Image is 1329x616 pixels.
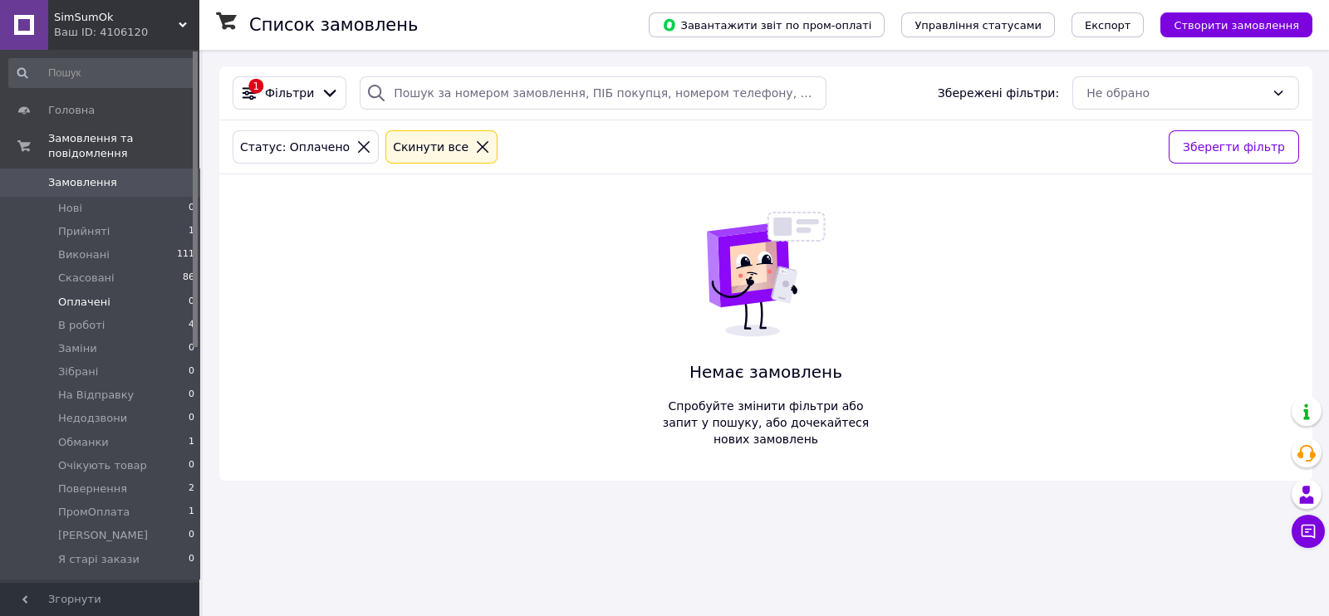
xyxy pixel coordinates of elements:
button: Експорт [1072,12,1145,37]
div: Статус: Оплачено [237,138,353,156]
span: 0 [189,295,194,310]
span: Завантажити звіт по пром-оплаті [662,17,871,32]
span: Недодзвони [58,411,127,426]
button: Створити замовлення [1160,12,1312,37]
button: Управління статусами [901,12,1055,37]
span: 0 [189,411,194,426]
span: 0 [189,458,194,473]
span: 0 [189,201,194,216]
span: Очікують товар [58,458,147,473]
input: Пошук за номером замовлення, ПІБ покупця, номером телефону, Email, номером накладної [360,76,826,110]
span: Скасовані [58,271,115,286]
span: Виконані [58,247,110,262]
div: Cкинути все [390,138,472,156]
div: Ваш ID: 4106120 [54,25,199,40]
span: 86 [183,271,194,286]
span: Обманки [58,435,109,450]
span: На Відправку [58,388,134,403]
span: Головна [48,103,95,118]
span: [PERSON_NAME] [58,528,148,543]
span: Зберегти фільтр [1183,138,1285,156]
span: Фільтри [265,85,314,101]
span: 0 [189,341,194,356]
div: Не обрано [1086,84,1265,102]
h1: Список замовлень [249,15,418,35]
span: Замовлення [48,175,117,190]
a: Створити замовлення [1144,17,1312,31]
span: SimSumOk [54,10,179,25]
span: 0 [189,388,194,403]
span: Заміни [58,341,97,356]
span: Експорт [1085,19,1131,32]
button: Зберегти фільтр [1169,130,1299,164]
span: Прийняті [58,224,110,239]
span: Немає замовлень [656,360,875,384]
span: В роботі [58,318,105,333]
span: 2 [189,482,194,496]
input: Пошук [8,58,196,88]
span: 4 [189,318,194,333]
span: Замовлення та повідомлення [48,131,199,161]
span: 1 [189,435,194,450]
span: Спробуйте змінити фільтри або запит у пошуку, або дочекайтеся нових замовлень [656,398,875,447]
span: Збережені фільтри: [938,85,1059,101]
span: Створити замовлення [1174,19,1299,32]
span: Оплачені [58,295,110,310]
span: ПромОплата [58,505,130,520]
button: Завантажити звіт по пром-оплаті [649,12,885,37]
span: Повернення [58,482,127,496]
span: Нові [58,201,82,216]
span: 1 [189,505,194,520]
span: Управління статусами [915,19,1042,32]
span: Я старі закази [58,552,140,567]
button: Чат з покупцем [1292,515,1325,548]
span: 0 [189,552,194,567]
span: 0 [189,364,194,379]
span: Зібрані [58,364,98,379]
span: 111 [177,247,194,262]
span: 0 [189,528,194,543]
span: 1 [189,224,194,239]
